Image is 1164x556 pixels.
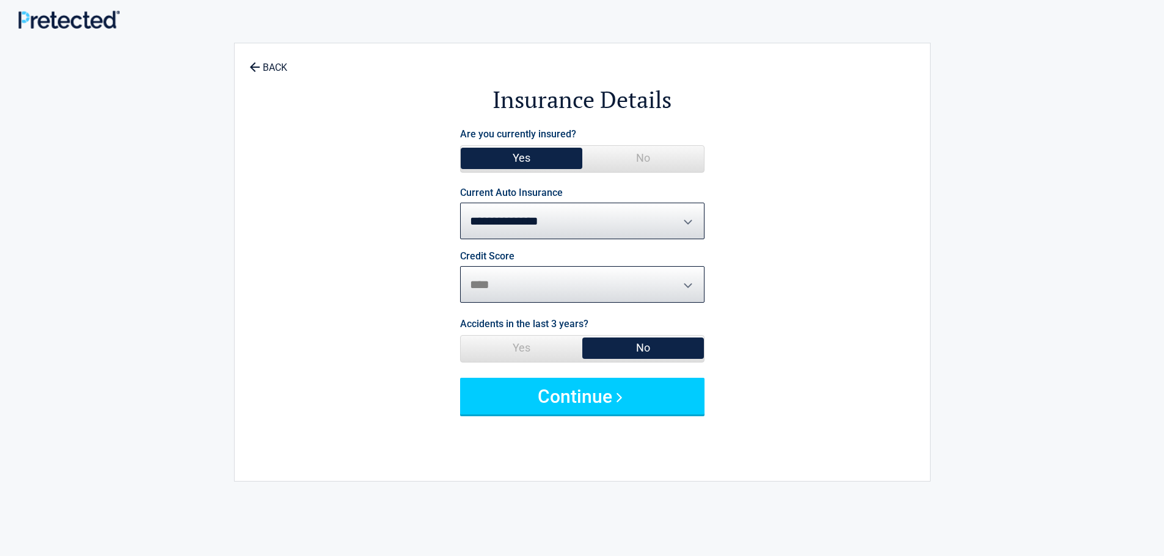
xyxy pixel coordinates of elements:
[582,146,704,170] span: No
[302,84,863,115] h2: Insurance Details
[461,336,582,360] span: Yes
[460,378,705,414] button: Continue
[247,51,290,73] a: BACK
[460,251,514,261] label: Credit Score
[18,10,120,29] img: Main Logo
[460,188,563,198] label: Current Auto Insurance
[461,146,582,170] span: Yes
[460,126,576,142] label: Are you currently insured?
[460,316,588,332] label: Accidents in the last 3 years?
[582,336,704,360] span: No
